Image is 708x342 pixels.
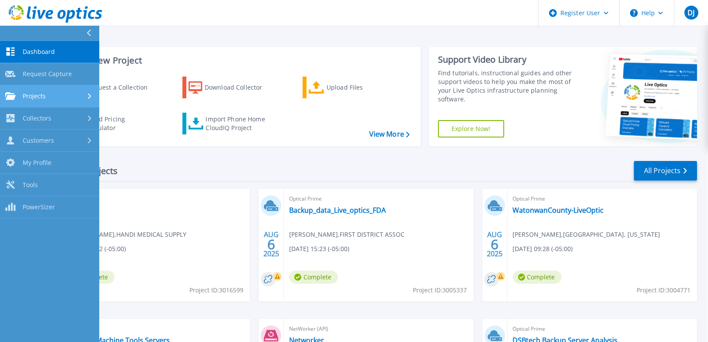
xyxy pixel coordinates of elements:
[513,244,573,254] span: [DATE] 09:28 (-05:00)
[87,79,156,96] div: Request a Collection
[23,137,54,144] span: Customers
[23,70,72,78] span: Request Capture
[513,194,692,204] span: Optical Prime
[289,230,405,239] span: [PERSON_NAME] , FIRST DISTRICT ASSOC
[513,206,604,215] a: WatonwanCounty-LiveOptic
[23,114,51,122] span: Collectors
[688,9,695,16] span: DJ
[206,115,273,132] div: Import Phone Home CloudIQ Project
[413,285,467,295] span: Project ID: 3005337
[438,120,504,137] a: Explore Now!
[62,56,409,65] h3: Start a New Project
[634,161,697,181] a: All Projects
[491,241,499,248] span: 6
[303,77,400,98] a: Upload Files
[486,228,503,260] div: AUG 2025
[23,92,46,100] span: Projects
[369,130,410,138] a: View More
[85,115,155,132] div: Cloud Pricing Calculator
[513,230,661,239] span: [PERSON_NAME] , [GEOGRAPHIC_DATA], [US_STATE]
[182,77,280,98] a: Download Collector
[289,271,338,284] span: Complete
[66,230,186,239] span: [PERSON_NAME] , HANDI MEDICAL SUPPLY
[289,206,386,215] a: Backup_data_Live_optics_FDA
[267,241,275,248] span: 6
[289,194,468,204] span: Optical Prime
[438,54,573,65] div: Support Video Library
[23,48,55,56] span: Dashboard
[289,244,349,254] span: [DATE] 15:23 (-05:00)
[23,203,55,211] span: PowerSizer
[62,77,159,98] a: Request a Collection
[513,271,562,284] span: Complete
[23,159,51,167] span: My Profile
[66,194,245,204] span: Optical Prime
[66,324,245,334] span: Optical Prime
[263,228,280,260] div: AUG 2025
[205,79,274,96] div: Download Collector
[189,285,243,295] span: Project ID: 3016599
[23,181,38,189] span: Tools
[438,69,573,104] div: Find tutorials, instructional guides and other support videos to help you make the most of your L...
[513,324,692,334] span: Optical Prime
[62,113,159,134] a: Cloud Pricing Calculator
[289,324,468,334] span: NetWorker (API)
[637,285,691,295] span: Project ID: 3004771
[327,79,396,96] div: Upload Files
